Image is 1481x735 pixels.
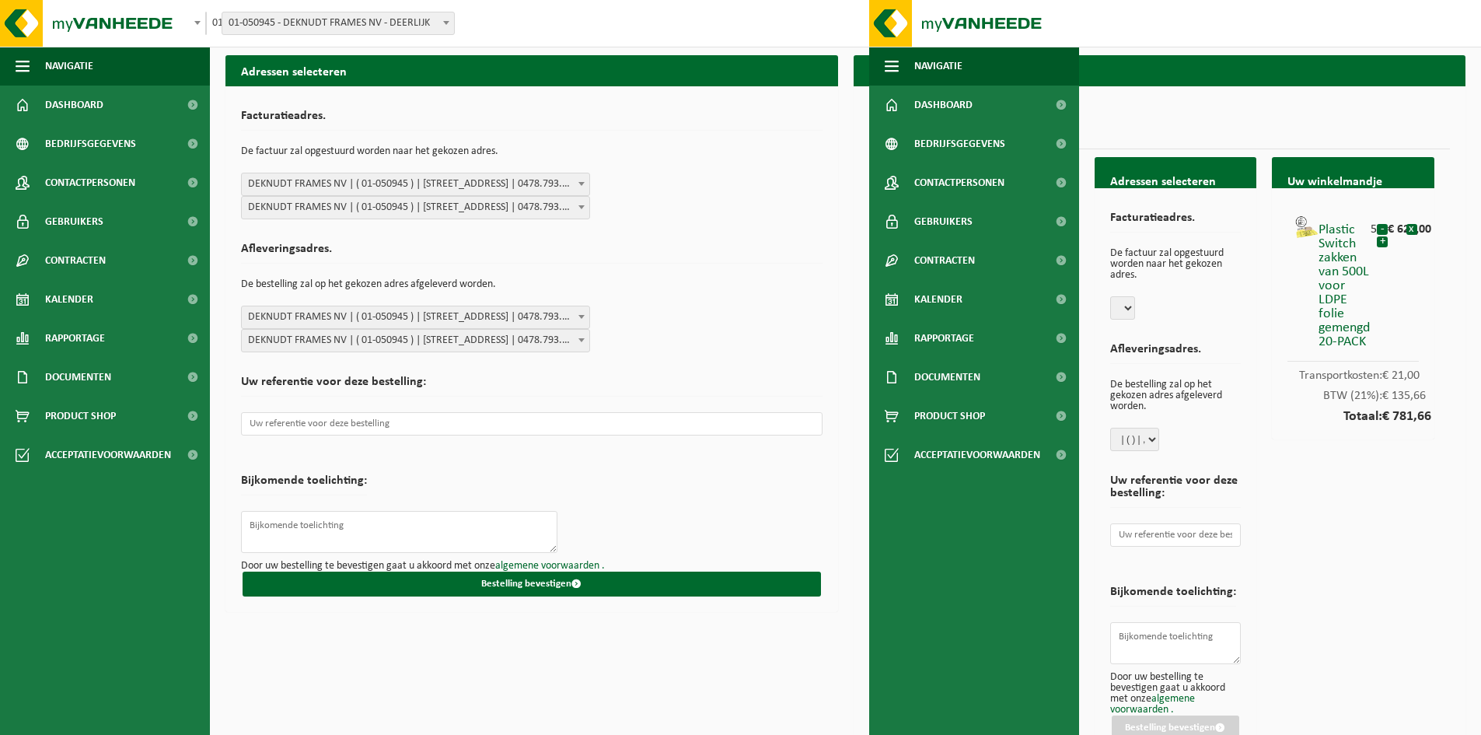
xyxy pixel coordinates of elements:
div: € 625,00 [1388,215,1405,236]
a: algemene voorwaarden . [495,560,605,572]
button: Bestelling bevestigen [243,572,821,597]
span: Dashboard [45,86,103,124]
button: + [1377,236,1388,247]
input: Uw referentie voor deze bestelling [241,412,823,436]
span: Gebruikers [45,202,103,241]
h2: Afleveringsadres. [1110,343,1242,364]
a: Contracten [869,241,1079,280]
p: De factuur zal opgestuurd worden naar het gekozen adres. [241,138,823,165]
h2: Adressen selecteren [1095,165,1257,200]
span: Product Shop [914,397,985,436]
div: Plastic Switch zakken van 500L voor LDPE folie gemengd 20-PACK [1319,215,1371,349]
a: Documenten [869,358,1079,397]
span: DEKNUDT FRAMES NV | ( 01-050945 ) | BREESTRAAT 31A, 8540 DEERLIJK | 0478.793.285 [241,196,590,219]
span: Contracten [914,241,975,280]
div: BTW (21%): [1287,382,1419,402]
h2: Adressen selecteren [225,55,838,86]
h2: Facturatieadres. [1110,212,1242,233]
span: Kalender [45,280,93,319]
a: Dashboard [869,86,1079,124]
p: Door uw bestelling te bevestigen gaat u akkoord met onze [241,561,823,572]
span: DEKNUDT FRAMES NV | ( 01-050945 ) | BREESTRAAT 31A, 8540 DEERLIJK | 0478.793.285 [242,306,589,328]
span: Dashboard [914,86,973,124]
h2: Uw referentie voor deze bestelling: [241,376,823,397]
button: - [1377,224,1388,235]
span: Acceptatievoorwaarden [914,436,1040,474]
button: Navigatie [869,47,1079,86]
h2: Uw referentie voor deze bestelling: [1110,474,1242,508]
span: Navigatie [45,47,93,86]
div: Totaal: [1287,402,1419,424]
a: Product Shop [869,397,1079,436]
span: 01-050945 - DEKNUDT FRAMES NV - DEERLIJK [206,12,228,34]
p: De bestelling zal op het gekozen adres afgeleverd worden. [241,271,823,298]
span: Product Shop [45,397,116,436]
img: 01-999964 [1295,215,1319,239]
button: x [1406,224,1417,235]
span: Kalender [914,280,962,319]
span: Acceptatievoorwaarden [45,436,171,474]
span: Rapportage [914,319,974,358]
span: Bedrijfsgegevens [45,124,136,163]
span: DEKNUDT FRAMES NV | ( 01-050945 ) | BREESTRAAT 31A, 8540 DEERLIJK | 0478.793.285 [242,330,589,352]
span: 01-050945 - DEKNUDT FRAMES NV - DEERLIJK [205,12,207,35]
a: Bedrijfsgegevens [869,124,1079,163]
h2: Bijkomende toelichting: [1110,586,1236,607]
span: DEKNUDT FRAMES NV | ( 01-050945 ) | BREESTRAAT 31A, 8540 DEERLIJK | 0478.793.285 [242,197,589,219]
span: Gebruikers [914,202,973,241]
span: Navigatie [914,47,962,86]
span: € 135,66 [1382,390,1411,402]
p: De bestelling zal op het gekozen adres afgeleverd worden. [1110,372,1242,420]
span: Documenten [914,358,980,397]
span: Contactpersonen [45,163,135,202]
span: Documenten [45,358,111,397]
a: Kalender [869,280,1079,319]
h2: Facturatieadres. [241,110,823,131]
a: Gebruikers [869,202,1079,241]
span: DEKNUDT FRAMES NV | ( 01-050945 ) | BREESTRAAT 31A, 8540 DEERLIJK | 0478.793.285 [241,306,590,329]
span: DEKNUDT FRAMES NV | ( 01-050945 ) | BREESTRAAT 31A, 8540 DEERLIJK | 0478.793.285 [241,329,590,352]
a: algemene voorwaarden . [1110,693,1195,716]
span: 01-050945 - DEKNUDT FRAMES NV - DEERLIJK [222,12,454,34]
span: Contracten [45,241,106,280]
span: Contactpersonen [914,163,1004,202]
span: DEKNUDT FRAMES NV | ( 01-050945 ) | BREESTRAAT 31A, 8540 DEERLIJK | 0478.793.285 [241,173,590,196]
span: € 781,66 [1382,410,1411,424]
a: Rapportage [869,319,1079,358]
div: Transportkosten: [1287,362,1419,382]
h2: Afleveringsadres. [241,243,823,264]
span: Bedrijfsgegevens [914,124,1005,163]
div: 5 [1371,215,1376,236]
span: € 21,00 [1382,369,1411,382]
p: De factuur zal opgestuurd worden naar het gekozen adres. [1110,240,1242,289]
span: 01-050945 - DEKNUDT FRAMES NV - DEERLIJK [222,12,455,35]
h2: Bijkomende toelichting: [241,474,367,495]
a: Contactpersonen [869,163,1079,202]
h2: Uw winkelmandje [854,55,1466,86]
input: Uw referentie voor deze bestelling [1110,523,1242,547]
span: DEKNUDT FRAMES NV | ( 01-050945 ) | BREESTRAAT 31A, 8540 DEERLIJK | 0478.793.285 [242,173,589,195]
a: Acceptatievoorwaarden [869,436,1079,474]
p: Door uw bestelling te bevestigen gaat u akkoord met onze [1110,672,1242,716]
h2: Uw winkelmandje [1272,165,1434,200]
span: Rapportage [45,319,105,358]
